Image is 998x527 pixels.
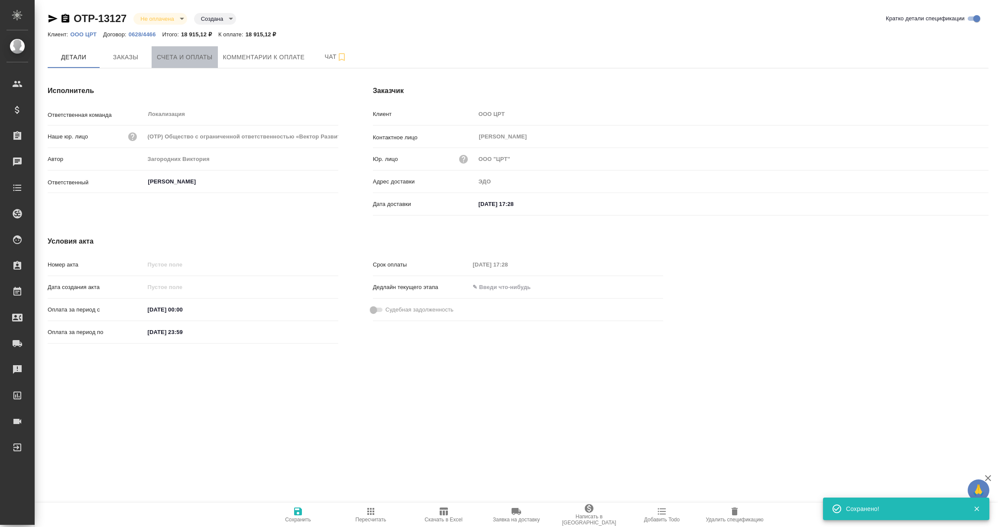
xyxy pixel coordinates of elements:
[373,133,476,142] p: Контактное лицо
[145,130,338,143] input: Пустое поле
[138,15,176,22] button: Не оплачена
[846,505,960,513] div: Сохранено!
[337,52,347,62] svg: Подписаться
[70,30,103,38] a: OOO ЦРТ
[246,31,283,38] p: 18 915,12 ₽
[129,30,162,38] a: 0628/4466
[60,13,71,24] button: Скопировать ссылку
[48,132,88,141] p: Наше юр. лицо
[470,281,545,293] input: ✎ Введи что-нибудь
[53,52,94,63] span: Детали
[334,181,335,183] button: Open
[48,178,145,187] p: Ответственный
[971,481,986,499] span: 🙏
[373,86,988,96] h4: Заказчик
[218,31,246,38] p: К оплате:
[968,479,989,501] button: 🙏
[105,52,146,63] span: Заказы
[476,108,988,120] input: Пустое поле
[476,153,988,165] input: Пустое поле
[373,177,476,186] p: Адрес доставки
[145,153,338,165] input: Пустое поле
[48,155,145,164] p: Автор
[373,155,398,164] p: Юр. лицо
[145,303,220,316] input: ✎ Введи что-нибудь
[968,505,985,513] button: Закрыть
[103,31,129,38] p: Договор:
[470,258,545,271] input: Пустое поле
[48,13,58,24] button: Скопировать ссылку для ЯМессенджера
[145,326,220,338] input: ✎ Введи что-нибудь
[74,13,126,24] a: OTP-13127
[48,283,145,292] p: Дата создания акта
[133,13,187,25] div: Не оплачена
[886,14,965,23] span: Кратко детали спецификации
[48,260,145,269] p: Номер акта
[145,281,220,293] input: Пустое поле
[373,200,476,209] p: Дата доставки
[198,15,226,22] button: Создана
[70,31,103,38] p: OOO ЦРТ
[129,31,162,38] p: 0628/4466
[145,258,338,271] input: Пустое поле
[476,175,988,188] input: Пустое поле
[373,260,470,269] p: Срок оплаты
[223,52,305,63] span: Комментарии к оплате
[48,328,145,337] p: Оплата за период по
[373,283,470,292] p: Дедлайн текущего этапа
[386,305,454,314] span: Судебная задолженность
[48,31,70,38] p: Клиент:
[48,305,145,314] p: Оплата за период с
[315,51,356,62] span: Чат
[373,110,476,119] p: Клиент
[194,13,236,25] div: Не оплачена
[181,31,218,38] p: 18 915,12 ₽
[162,31,181,38] p: Итого:
[48,236,663,247] h4: Условия акта
[48,86,338,96] h4: Исполнитель
[48,111,145,119] p: Ответственная команда
[157,52,213,63] span: Счета и оплаты
[476,198,551,210] input: ✎ Введи что-нибудь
